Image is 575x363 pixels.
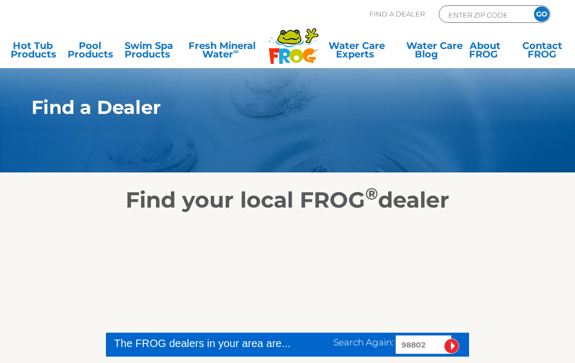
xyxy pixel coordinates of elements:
[333,337,393,348] span: Search Again:
[365,184,378,204] sup: ®
[233,47,239,55] sup: ∞
[31,97,505,118] h1: Find a Dealer
[321,42,393,63] a: Water CareExperts
[114,335,291,351] div: The FROG dealers in your area are...
[534,6,549,22] input: GO
[15,186,560,213] h2: Find your local FROG dealer
[68,42,112,63] a: PoolProducts
[463,42,507,63] a: AboutFROG
[520,42,564,63] a: ContactFROG
[447,9,519,21] input: Zip Code Form
[369,5,425,23] p: Find A Dealer
[11,42,55,63] a: Hot TubProducts
[406,42,450,63] a: Water CareBlog
[125,42,169,63] a: Swim SpaProducts
[182,42,262,63] a: Fresh MineralWater∞
[444,339,459,354] input: Submit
